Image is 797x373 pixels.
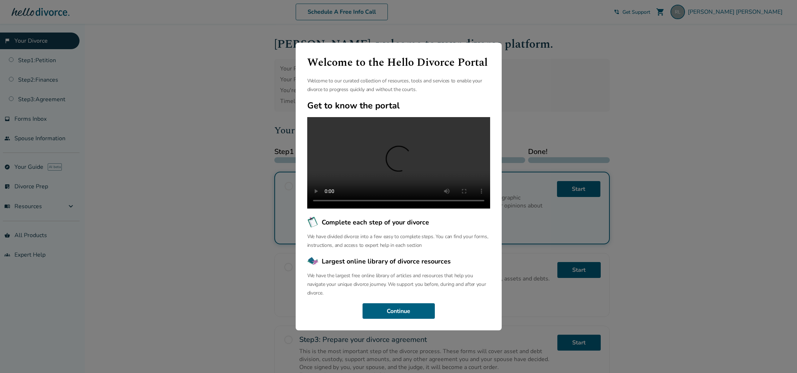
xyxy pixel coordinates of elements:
p: We have divided divorce into a few easy to complete steps. You can find your forms, instructions,... [307,232,490,250]
span: Complete each step of your divorce [322,218,429,227]
h2: Get to know the portal [307,100,490,111]
h1: Welcome to the Hello Divorce Portal [307,54,490,71]
p: Welcome to our curated collection of resources, tools and services to enable your divorce to prog... [307,77,490,94]
button: Continue [363,303,435,319]
span: Largest online library of divorce resources [322,257,451,266]
img: Complete each step of your divorce [307,216,319,228]
p: We have the largest free online library of articles and resources that help you navigate your uni... [307,271,490,297]
img: Largest online library of divorce resources [307,256,319,267]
